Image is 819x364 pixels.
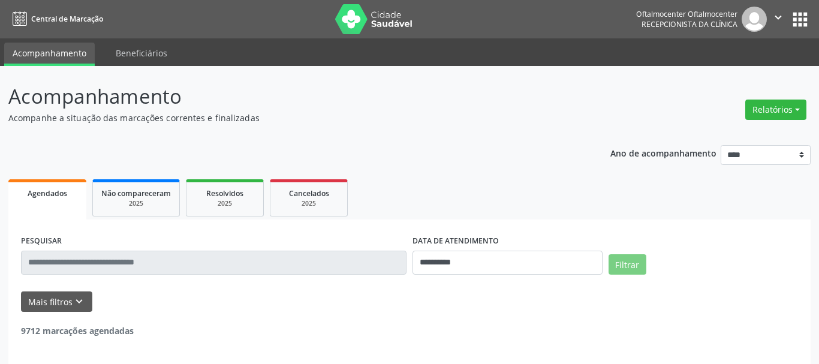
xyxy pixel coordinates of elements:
[4,43,95,66] a: Acompanhamento
[101,199,171,208] div: 2025
[206,188,243,198] span: Resolvidos
[279,199,339,208] div: 2025
[8,112,570,124] p: Acompanhe a situação das marcações correntes e finalizadas
[767,7,790,32] button: 
[642,19,737,29] span: Recepcionista da clínica
[636,9,737,19] div: Oftalmocenter Oftalmocenter
[412,232,499,251] label: DATA DE ATENDIMENTO
[31,14,103,24] span: Central de Marcação
[28,188,67,198] span: Agendados
[107,43,176,64] a: Beneficiários
[73,295,86,308] i: keyboard_arrow_down
[21,325,134,336] strong: 9712 marcações agendadas
[772,11,785,24] i: 
[101,188,171,198] span: Não compareceram
[745,100,806,120] button: Relatórios
[8,9,103,29] a: Central de Marcação
[8,82,570,112] p: Acompanhamento
[742,7,767,32] img: img
[609,254,646,275] button: Filtrar
[289,188,329,198] span: Cancelados
[21,291,92,312] button: Mais filtroskeyboard_arrow_down
[21,232,62,251] label: PESQUISAR
[790,9,811,30] button: apps
[195,199,255,208] div: 2025
[610,145,716,160] p: Ano de acompanhamento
